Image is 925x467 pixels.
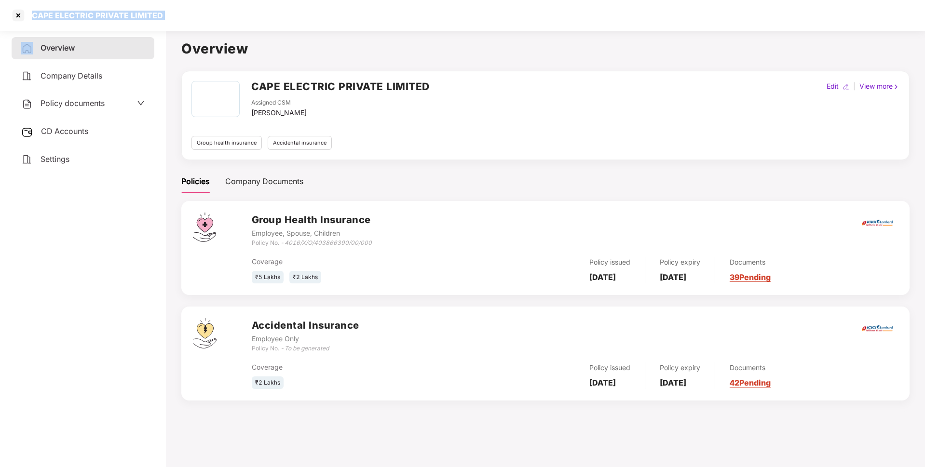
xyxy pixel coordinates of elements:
[252,362,467,373] div: Coverage
[21,43,33,54] img: svg+xml;base64,PHN2ZyB4bWxucz0iaHR0cDovL3d3dy53My5vcmcvMjAwMC9zdmciIHdpZHRoPSIyNCIgaGVpZ2h0PSIyNC...
[41,126,88,136] span: CD Accounts
[252,376,284,389] div: ₹2 Lakhs
[589,272,616,282] b: [DATE]
[191,136,262,150] div: Group health insurance
[268,136,332,150] div: Accidental insurance
[251,79,430,94] h2: CAPE ELECTRIC PRIVATE LIMITED
[26,11,163,20] div: CAPE ELECTRIC PRIVATE LIMITED
[251,107,307,118] div: [PERSON_NAME]
[252,213,372,227] h3: Group Health Insurance
[41,154,69,164] span: Settings
[589,257,630,267] div: Policy issued
[730,362,771,373] div: Documents
[660,272,686,282] b: [DATE]
[660,378,686,387] b: [DATE]
[252,344,359,353] div: Policy No. -
[860,217,895,229] img: icici.png
[285,239,372,246] i: 4016/X/O/403866390/00/000
[193,213,216,242] img: svg+xml;base64,PHN2ZyB4bWxucz0iaHR0cDovL3d3dy53My5vcmcvMjAwMC9zdmciIHdpZHRoPSI0Ny43MTQiIGhlaWdodD...
[252,271,284,284] div: ₹5 Lakhs
[289,271,321,284] div: ₹2 Lakhs
[181,175,210,187] div: Policies
[730,257,771,267] div: Documents
[252,239,372,248] div: Policy No. -
[730,272,771,282] a: 39 Pending
[843,83,849,90] img: editIcon
[41,98,105,108] span: Policy documents
[41,71,102,80] span: Company Details
[860,322,895,334] img: icici.png
[181,38,910,59] h1: Overview
[660,362,700,373] div: Policy expiry
[857,81,901,92] div: View more
[589,378,616,387] b: [DATE]
[252,334,359,344] div: Employee Only
[252,228,372,239] div: Employee, Spouse, Children
[660,257,700,267] div: Policy expiry
[193,318,217,348] img: svg+xml;base64,PHN2ZyB4bWxucz0iaHR0cDovL3d3dy53My5vcmcvMjAwMC9zdmciIHdpZHRoPSI0OS4zMjEiIGhlaWdodD...
[589,362,630,373] div: Policy issued
[225,175,303,187] div: Company Documents
[730,378,771,387] a: 42 Pending
[21,70,33,82] img: svg+xml;base64,PHN2ZyB4bWxucz0iaHR0cDovL3d3dy53My5vcmcvMjAwMC9zdmciIHdpZHRoPSIyNCIgaGVpZ2h0PSIyNC...
[21,154,33,165] img: svg+xml;base64,PHN2ZyB4bWxucz0iaHR0cDovL3d3dy53My5vcmcvMjAwMC9zdmciIHdpZHRoPSIyNCIgaGVpZ2h0PSIyNC...
[851,81,857,92] div: |
[252,256,467,267] div: Coverage
[137,99,145,107] span: down
[251,98,307,107] div: Assigned CSM
[21,126,33,138] img: svg+xml;base64,PHN2ZyB3aWR0aD0iMjUiIGhlaWdodD0iMjQiIHZpZXdCb3g9IjAgMCAyNSAyNCIgZmlsbD0ibm9uZSIgeG...
[41,43,75,53] span: Overview
[285,345,329,352] i: To be generated
[21,98,33,110] img: svg+xml;base64,PHN2ZyB4bWxucz0iaHR0cDovL3d3dy53My5vcmcvMjAwMC9zdmciIHdpZHRoPSIyNCIgaGVpZ2h0PSIyNC...
[252,318,359,333] h3: Accidental Insurance
[893,83,899,90] img: rightIcon
[825,81,841,92] div: Edit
